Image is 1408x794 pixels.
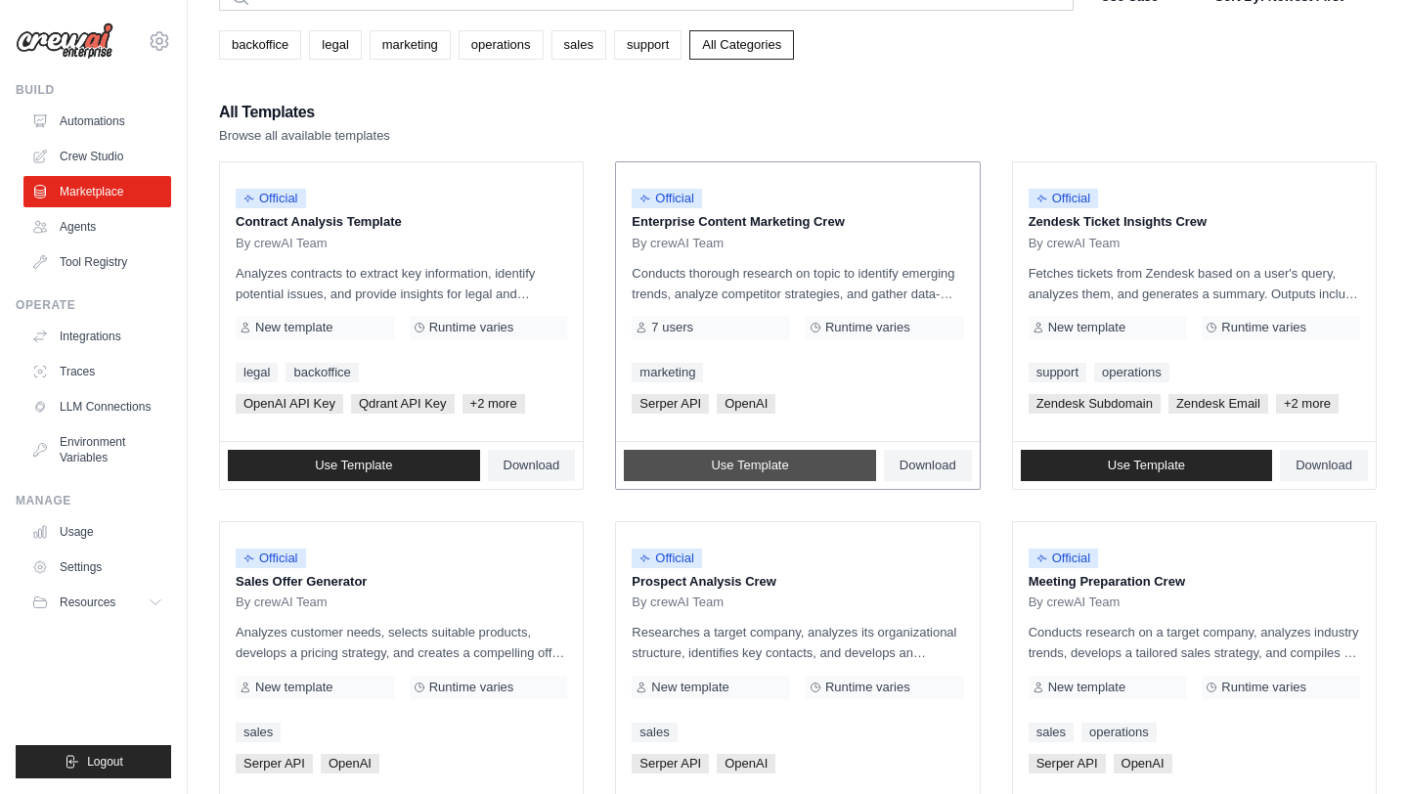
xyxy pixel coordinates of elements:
[236,189,306,208] span: Official
[1029,622,1360,663] p: Conducts research on a target company, analyzes industry trends, develops a tailored sales strate...
[228,450,480,481] a: Use Template
[23,426,171,473] a: Environment Variables
[309,30,361,60] a: legal
[429,320,514,335] span: Runtime varies
[900,458,956,473] span: Download
[614,30,682,60] a: support
[632,572,963,592] p: Prospect Analysis Crew
[1296,458,1352,473] span: Download
[1029,212,1360,232] p: Zendesk Ticket Insights Crew
[219,30,301,60] a: backoffice
[1029,595,1121,610] span: By crewAI Team
[321,754,379,773] span: OpenAI
[255,320,332,335] span: New template
[1029,549,1099,568] span: Official
[236,549,306,568] span: Official
[717,394,775,414] span: OpenAI
[488,450,576,481] a: Download
[236,622,567,663] p: Analyzes customer needs, selects suitable products, develops a pricing strategy, and creates a co...
[632,754,709,773] span: Serper API
[632,622,963,663] p: Researches a target company, analyzes its organizational structure, identifies key contacts, and ...
[711,458,788,473] span: Use Template
[23,141,171,172] a: Crew Studio
[459,30,544,60] a: operations
[236,363,278,382] a: legal
[219,126,390,146] p: Browse all available templates
[87,754,123,770] span: Logout
[825,680,910,695] span: Runtime varies
[1029,572,1360,592] p: Meeting Preparation Crew
[632,363,703,382] a: marketing
[1029,723,1074,742] a: sales
[632,723,677,742] a: sales
[219,99,390,126] h2: All Templates
[1280,450,1368,481] a: Download
[351,394,455,414] span: Qdrant API Key
[429,680,514,695] span: Runtime varies
[236,754,313,773] span: Serper API
[315,458,392,473] span: Use Template
[370,30,451,60] a: marketing
[23,516,171,548] a: Usage
[689,30,794,60] a: All Categories
[1029,263,1360,304] p: Fetches tickets from Zendesk based on a user's query, analyzes them, and generates a summary. Out...
[16,745,171,778] button: Logout
[1029,189,1099,208] span: Official
[236,394,343,414] span: OpenAI API Key
[717,754,775,773] span: OpenAI
[1029,754,1106,773] span: Serper API
[23,176,171,207] a: Marketplace
[1114,754,1172,773] span: OpenAI
[255,680,332,695] span: New template
[16,493,171,508] div: Manage
[1048,320,1125,335] span: New template
[1094,363,1169,382] a: operations
[23,246,171,278] a: Tool Registry
[23,321,171,352] a: Integrations
[16,82,171,98] div: Build
[236,595,328,610] span: By crewAI Team
[632,595,724,610] span: By crewAI Team
[236,723,281,742] a: sales
[884,450,972,481] a: Download
[462,394,525,414] span: +2 more
[1221,680,1306,695] span: Runtime varies
[236,572,567,592] p: Sales Offer Generator
[632,189,702,208] span: Official
[624,450,876,481] a: Use Template
[1029,363,1086,382] a: support
[1021,450,1273,481] a: Use Template
[23,211,171,243] a: Agents
[632,212,963,232] p: Enterprise Content Marketing Crew
[236,236,328,251] span: By crewAI Team
[651,320,693,335] span: 7 users
[236,263,567,304] p: Analyzes contracts to extract key information, identify potential issues, and provide insights fo...
[1081,723,1157,742] a: operations
[23,106,171,137] a: Automations
[651,680,728,695] span: New template
[632,549,702,568] span: Official
[16,22,113,60] img: Logo
[1108,458,1185,473] span: Use Template
[1029,394,1161,414] span: Zendesk Subdomain
[1276,394,1339,414] span: +2 more
[16,297,171,313] div: Operate
[825,320,910,335] span: Runtime varies
[1029,236,1121,251] span: By crewAI Team
[23,587,171,618] button: Resources
[23,551,171,583] a: Settings
[632,394,709,414] span: Serper API
[60,595,115,610] span: Resources
[632,236,724,251] span: By crewAI Team
[1168,394,1268,414] span: Zendesk Email
[504,458,560,473] span: Download
[1048,680,1125,695] span: New template
[236,212,567,232] p: Contract Analysis Template
[551,30,606,60] a: sales
[1221,320,1306,335] span: Runtime varies
[23,356,171,387] a: Traces
[23,391,171,422] a: LLM Connections
[632,263,963,304] p: Conducts thorough research on topic to identify emerging trends, analyze competitor strategies, a...
[286,363,358,382] a: backoffice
